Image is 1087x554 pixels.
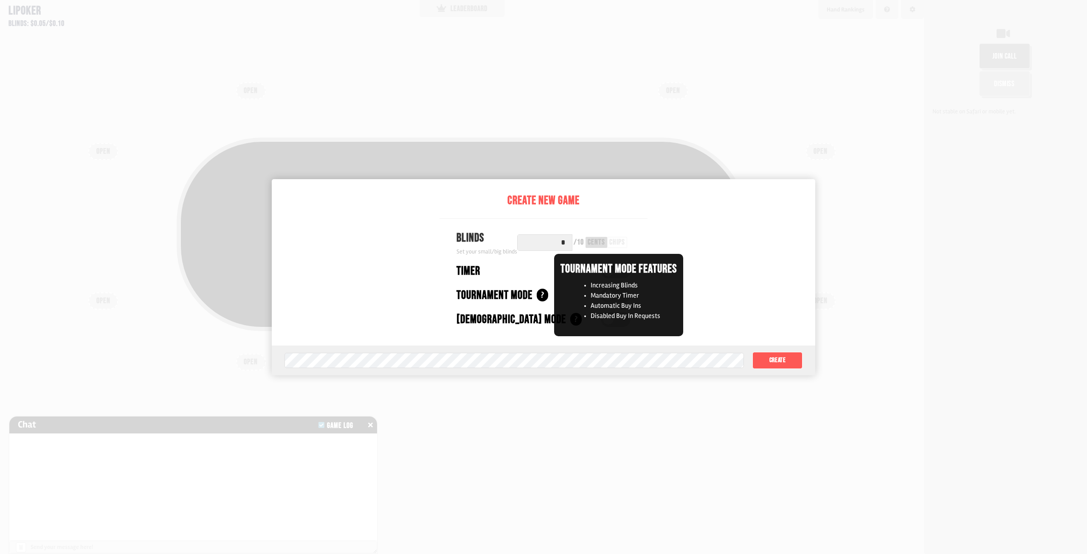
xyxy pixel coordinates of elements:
div: cents [588,239,605,246]
div: chips [609,239,625,246]
div: Automatic Buy Ins [591,301,660,311]
button: Create [752,352,803,369]
div: [DEMOGRAPHIC_DATA] Mode [456,311,566,329]
div: ? [537,289,548,301]
div: Set your small/big blinds [456,247,517,256]
div: Increasing Blinds [591,280,660,290]
div: Disabled Buy In Requests [591,311,660,321]
div: Tournament Mode [456,287,532,304]
div: Create New Game [439,192,648,210]
div: Tournament Mode Features [560,260,677,278]
div: / 10 [574,239,584,246]
div: Timer [456,262,480,280]
div: Blinds [456,229,517,247]
div: Mandatory Timer [591,290,660,301]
